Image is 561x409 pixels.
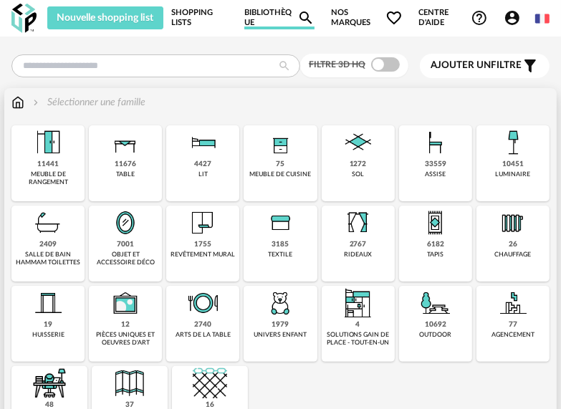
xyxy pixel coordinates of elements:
div: 4 [356,320,360,329]
button: Nouvelle shopping list [47,6,163,29]
div: 6182 [427,240,444,249]
div: 2740 [194,320,211,329]
div: lit [198,170,208,178]
span: Centre d'aideHelp Circle Outline icon [418,8,488,29]
span: Help Circle Outline icon [471,9,488,27]
img: UniqueOeuvre.png [108,286,143,320]
img: filet.png [193,366,227,400]
span: Heart Outline icon [385,9,403,27]
div: salle de bain hammam toilettes [16,251,80,267]
div: tapis [427,251,443,259]
img: Tapis.png [418,206,453,240]
div: agencement [492,331,534,339]
img: ArtTable.png [186,286,220,320]
img: fr [535,11,550,26]
div: arts de la table [176,331,231,339]
img: Assise.png [418,125,453,160]
div: 10451 [502,160,524,169]
div: rideaux [344,251,372,259]
div: 12 [121,320,130,329]
div: 1272 [350,160,367,169]
div: 11441 [37,160,59,169]
div: table [116,170,135,178]
div: 77 [509,320,517,329]
span: filtre [431,59,522,72]
div: 1755 [194,240,211,249]
div: 10692 [425,320,446,329]
div: chauffage [494,251,531,259]
img: Table.png [108,125,143,160]
span: Nouvelle shopping list [57,13,153,23]
div: textile [268,251,292,259]
div: pièces uniques et oeuvres d'art [93,331,158,347]
span: Magnify icon [297,9,315,27]
img: Meuble%20de%20rangement.png [31,125,65,160]
div: 2409 [39,240,57,249]
div: assise [425,170,446,178]
div: 3185 [272,240,289,249]
a: BibliothèqueMagnify icon [244,6,315,29]
img: svg+xml;base64,PHN2ZyB3aWR0aD0iMTYiIGhlaWdodD0iMTciIHZpZXdCb3g9IjAgMCAxNiAxNyIgZmlsbD0ibm9uZSIgeG... [11,95,24,110]
span: Nos marques [331,6,403,29]
img: svg+xml;base64,PHN2ZyB3aWR0aD0iMTYiIGhlaWdodD0iMTYiIHZpZXdCb3g9IjAgMCAxNiAxNiIgZmlsbD0ibm9uZSIgeG... [30,95,42,110]
div: meuble de rangement [16,170,80,187]
span: Filter icon [522,57,539,74]
div: 19 [44,320,52,329]
img: Salle%20de%20bain.png [31,206,65,240]
img: Radiateur.png [496,206,530,240]
img: Agencement.png [496,286,530,320]
div: 7001 [117,240,134,249]
div: 75 [276,160,284,169]
img: Literie.png [186,125,220,160]
div: luminaire [495,170,530,178]
img: Rideaux.png [341,206,375,240]
img: Sol.png [341,125,375,160]
div: 26 [509,240,517,249]
img: Rangement.png [263,125,297,160]
img: Outdoor.png [418,286,453,320]
img: Luminaire.png [496,125,530,160]
div: 4427 [194,160,211,169]
img: OXP [11,4,37,33]
div: huisserie [32,331,64,339]
a: Shopping Lists [171,6,229,29]
div: 2767 [350,240,367,249]
img: Papier%20peint.png [186,206,220,240]
img: ToutEnUn.png [341,286,375,320]
div: solutions gain de place - tout-en-un [326,331,390,347]
img: espace-de-travail.png [32,366,67,400]
span: Filtre 3D HQ [309,60,365,69]
div: objet et accessoire déco [93,251,158,267]
img: Textile.png [263,206,297,240]
span: Ajouter un [431,60,491,70]
div: univers enfant [254,331,307,339]
div: 33559 [425,160,446,169]
div: outdoor [419,331,451,339]
span: Account Circle icon [504,9,521,27]
div: 11676 [115,160,136,169]
img: Huiserie.png [31,286,65,320]
img: UniversEnfant.png [263,286,297,320]
div: sol [352,170,364,178]
button: Ajouter unfiltre Filter icon [420,54,550,78]
div: meuble de cuisine [249,170,311,178]
div: 1979 [272,320,289,329]
img: Miroir.png [108,206,143,240]
div: Sélectionner une famille [30,95,145,110]
div: revêtement mural [171,251,235,259]
span: Account Circle icon [504,9,527,27]
img: Cloison.png [112,366,147,400]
